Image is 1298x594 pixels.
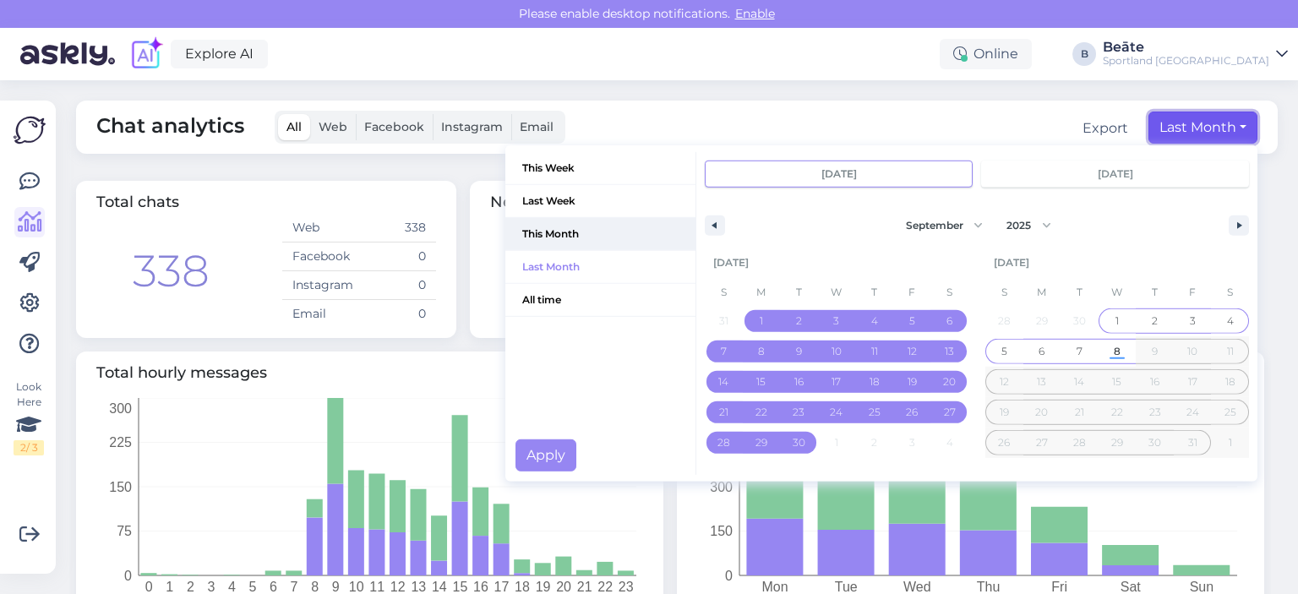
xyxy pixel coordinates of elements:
[908,367,917,397] span: 19
[793,428,805,458] span: 30
[755,428,767,458] span: 29
[291,580,298,594] tspan: 7
[832,367,841,397] span: 17
[1001,336,1007,367] span: 5
[1103,41,1269,54] div: Beāte
[1099,397,1137,428] button: 22
[505,185,695,217] span: Last Week
[520,119,554,134] span: Email
[1061,428,1099,458] button: 28
[710,524,733,538] tspan: 150
[893,279,931,306] span: F
[1227,336,1234,367] span: 11
[982,161,1248,187] input: Continuous
[109,401,132,416] tspan: 300
[871,306,878,336] span: 4
[893,336,931,367] button: 12
[270,580,277,594] tspan: 6
[390,580,406,594] tspan: 12
[818,336,856,367] button: 10
[705,247,968,279] div: [DATE]
[743,367,781,397] button: 15
[1075,397,1084,428] span: 21
[1148,112,1257,144] button: Last Month
[1061,336,1099,367] button: 7
[96,111,244,144] span: Chat analytics
[1136,336,1174,367] button: 9
[249,580,257,594] tspan: 5
[718,367,728,397] span: 14
[855,397,893,428] button: 25
[1174,336,1212,367] button: 10
[619,580,634,594] tspan: 23
[780,336,818,367] button: 9
[870,367,880,397] span: 18
[505,218,695,251] button: This Month
[364,119,424,134] span: Facebook
[1190,580,1213,594] tspan: Sun
[1225,367,1235,397] span: 18
[1174,397,1212,428] button: 24
[1023,279,1061,306] span: M
[1136,428,1174,458] button: 30
[411,580,426,594] tspan: 13
[869,397,881,428] span: 25
[1152,336,1158,367] span: 9
[1023,336,1061,367] button: 6
[359,243,436,271] td: 0
[166,580,173,594] tspan: 1
[830,397,843,428] span: 24
[1111,428,1123,458] span: 29
[705,279,743,306] span: S
[818,397,856,428] button: 24
[818,279,856,306] span: W
[505,284,695,316] span: All time
[743,336,781,367] button: 8
[505,152,695,185] button: This Week
[505,152,695,184] span: This Week
[207,580,215,594] tspan: 3
[133,238,210,304] div: 338
[1188,367,1197,397] span: 17
[743,397,781,428] button: 22
[780,367,818,397] button: 16
[490,193,571,211] span: New chats
[282,214,359,243] td: Web
[577,580,592,594] tspan: 21
[1190,306,1196,336] span: 3
[1099,367,1137,397] button: 15
[473,580,488,594] tspan: 16
[930,279,968,306] span: S
[893,306,931,336] button: 5
[1136,306,1174,336] button: 2
[359,271,436,300] td: 0
[1103,54,1269,68] div: Sportland [GEOGRAPHIC_DATA]
[855,306,893,336] button: 4
[1103,41,1288,68] a: BeāteSportland [GEOGRAPHIC_DATA]
[903,580,931,594] tspan: Wed
[359,214,436,243] td: 338
[818,367,856,397] button: 17
[794,367,804,397] span: 16
[985,247,1249,279] div: [DATE]
[780,279,818,306] span: T
[1061,279,1099,306] span: T
[505,218,695,250] span: This Month
[945,336,954,367] span: 13
[780,428,818,458] button: 30
[282,300,359,329] td: Email
[780,306,818,336] button: 2
[780,397,818,428] button: 23
[187,580,194,594] tspan: 2
[117,524,132,538] tspan: 75
[1112,367,1121,397] span: 15
[286,119,302,134] span: All
[1000,367,1009,397] span: 12
[730,6,780,21] span: Enable
[14,114,46,146] img: Askly Logo
[1077,336,1083,367] span: 7
[1111,397,1123,428] span: 22
[332,580,340,594] tspan: 9
[1211,367,1249,397] button: 18
[930,397,968,428] button: 27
